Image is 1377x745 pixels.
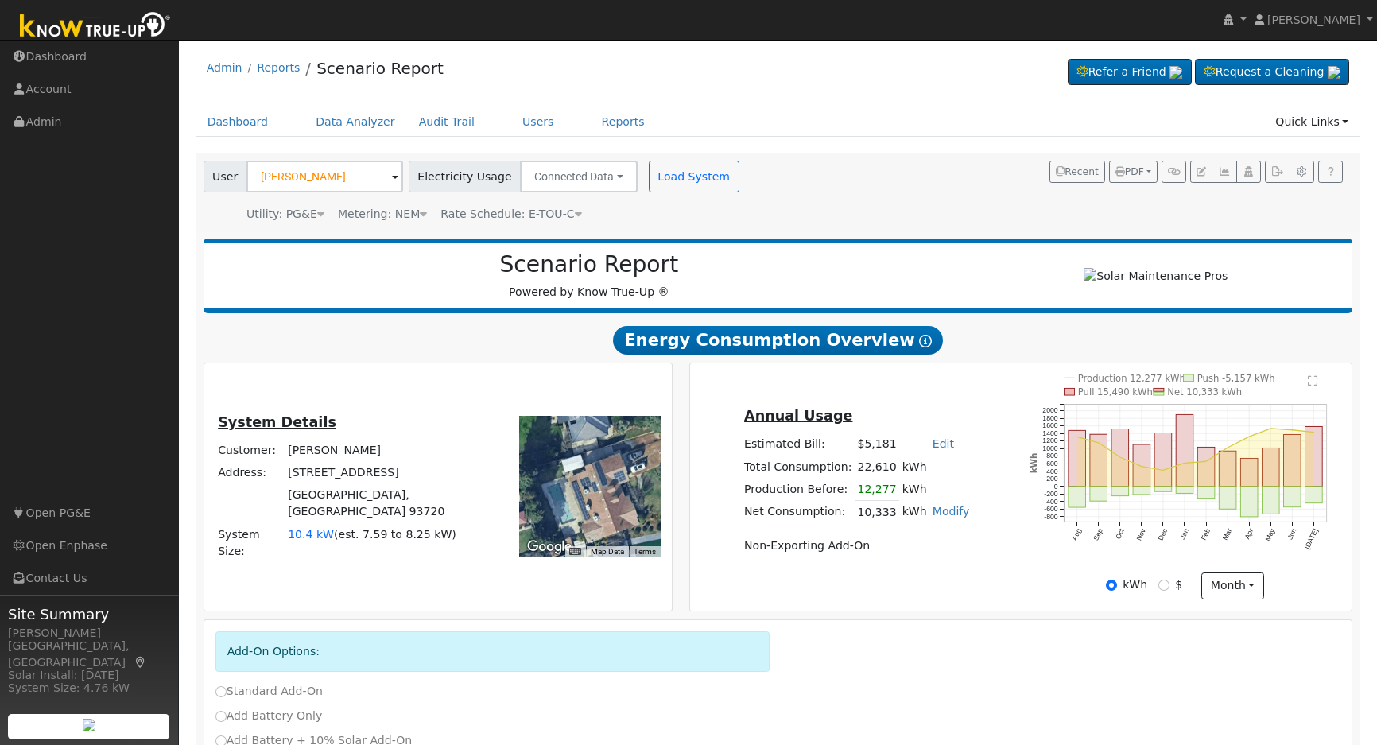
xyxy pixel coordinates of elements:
a: Audit Trail [407,107,487,137]
a: Help Link [1318,161,1343,183]
text: 600 [1046,460,1058,468]
td: Total Consumption: [742,456,855,478]
button: Export Interval Data [1265,161,1290,183]
img: Google [523,537,576,557]
input: kWh [1106,580,1117,591]
rect: onclick="" [1263,487,1280,514]
label: Add Battery Only [215,708,323,724]
rect: onclick="" [1284,435,1301,487]
label: Standard Add-On [215,683,323,700]
rect: onclick="" [1090,434,1107,487]
input: Select a User [246,161,403,192]
span: ) [452,528,456,541]
a: Admin [207,61,242,74]
button: Connected Data [520,161,638,192]
td: Address: [215,462,285,484]
img: retrieve [1328,66,1340,79]
text: 800 [1046,452,1058,460]
span: User [204,161,247,192]
text: Production 12,277 kWh [1078,373,1185,384]
text: Apr [1243,527,1255,541]
td: System Size [285,523,468,562]
input: $ [1158,580,1169,591]
div: System Size: 4.76 kW [8,680,170,696]
td: 12,277 [855,478,899,501]
td: kWh [899,478,929,501]
div: [PERSON_NAME] [8,625,170,642]
input: Add Battery Only [215,711,227,722]
td: Customer: [215,439,285,461]
text: Oct [1114,527,1126,541]
span: 10.4 kW [288,528,334,541]
a: Users [510,107,566,137]
circle: onclick="" [1226,446,1228,448]
td: $5,181 [855,433,899,456]
circle: onclick="" [1119,456,1121,458]
rect: onclick="" [1197,487,1215,499]
a: Terms (opens in new tab) [634,547,656,556]
img: retrieve [1169,66,1182,79]
td: kWh [899,501,929,524]
td: kWh [899,456,972,478]
text: Dec [1156,527,1169,542]
a: Request a Cleaning [1195,59,1349,86]
text: Feb [1200,527,1212,541]
div: Metering: NEM [338,206,427,223]
rect: onclick="" [1069,487,1086,507]
text: 400 [1046,468,1058,475]
span: Electricity Usage [409,161,521,192]
h2: Scenario Report [219,251,959,278]
rect: onclick="" [1133,487,1150,495]
td: 10,333 [855,501,899,524]
a: Scenario Report [316,59,444,78]
circle: onclick="" [1162,469,1164,471]
text: May [1264,527,1277,543]
text: 1600 [1042,422,1057,430]
a: Reports [590,107,657,137]
rect: onclick="" [1176,414,1193,487]
button: PDF [1109,161,1158,183]
rect: onclick="" [1154,487,1172,492]
circle: onclick="" [1248,435,1251,437]
img: Solar Maintenance Pros [1084,268,1228,285]
circle: onclick="" [1097,441,1100,444]
rect: onclick="" [1241,459,1259,487]
span: est. 7.59 to 8.25 kW [339,528,452,541]
a: Reports [257,61,300,74]
rect: onclick="" [1154,433,1172,487]
circle: onclick="" [1204,460,1207,463]
text: 1200 [1042,437,1057,445]
text: Net 10,333 kWh [1167,386,1242,398]
td: Net Consumption: [742,501,855,524]
text: -200 [1044,490,1058,498]
td: [PERSON_NAME] [285,439,468,461]
input: Standard Add-On [215,686,227,697]
label: $ [1175,576,1182,593]
text: 200 [1046,475,1058,483]
rect: onclick="" [1241,487,1259,517]
u: System Details [218,414,336,430]
td: 22,610 [855,456,899,478]
div: Add-On Options: [215,631,770,672]
button: Map Data [591,546,624,557]
button: Recent [1049,161,1105,183]
span: Alias: H2ETOUCN [440,208,581,220]
rect: onclick="" [1090,487,1107,501]
a: Open this area in Google Maps (opens a new window) [523,537,576,557]
text: [DATE] [1303,527,1320,550]
text: Pull 15,490 kWh [1078,386,1153,398]
text: Jan [1178,527,1190,541]
circle: onclick="" [1270,427,1272,429]
text:  [1309,375,1319,386]
button: Load System [649,161,739,192]
text: kWh [1028,453,1038,474]
td: [STREET_ADDRESS] [285,462,468,484]
circle: onclick="" [1076,436,1078,438]
rect: onclick="" [1111,429,1129,487]
button: Login As [1236,161,1261,183]
div: Powered by Know True-Up ® [211,251,968,301]
div: [GEOGRAPHIC_DATA], [GEOGRAPHIC_DATA] [8,638,170,671]
text: Nov [1135,527,1147,542]
rect: onclick="" [1305,487,1323,503]
text: 1000 [1042,444,1057,452]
